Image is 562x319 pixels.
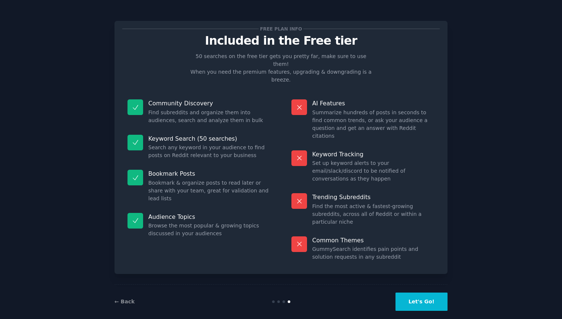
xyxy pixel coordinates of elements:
dd: Bookmark & organize posts to read later or share with your team, great for validation and lead lists [148,179,271,202]
dd: Search any keyword in your audience to find posts on Reddit relevant to your business [148,144,271,159]
p: Bookmark Posts [148,170,271,178]
p: Common Themes [312,236,435,244]
p: AI Features [312,99,435,107]
dd: Find the most active & fastest-growing subreddits, across all of Reddit or within a particular niche [312,202,435,226]
a: ← Back [114,299,135,304]
p: Audience Topics [148,213,271,221]
p: Trending Subreddits [312,193,435,201]
p: Included in the Free tier [122,34,440,47]
button: Let's Go! [395,293,448,311]
dd: Summarize hundreds of posts in seconds to find common trends, or ask your audience a question and... [312,109,435,140]
span: Free plan info [259,25,303,33]
p: Keyword Search (50 searches) [148,135,271,143]
p: Community Discovery [148,99,271,107]
dd: Set up keyword alerts to your email/slack/discord to be notified of conversations as they happen [312,159,435,183]
dd: GummySearch identifies pain points and solution requests in any subreddit [312,245,435,261]
dd: Browse the most popular & growing topics discussed in your audiences [148,222,271,237]
dd: Find subreddits and organize them into audiences, search and analyze them in bulk [148,109,271,124]
p: 50 searches on the free tier gets you pretty far, make sure to use them! When you need the premiu... [187,52,375,84]
p: Keyword Tracking [312,150,435,158]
